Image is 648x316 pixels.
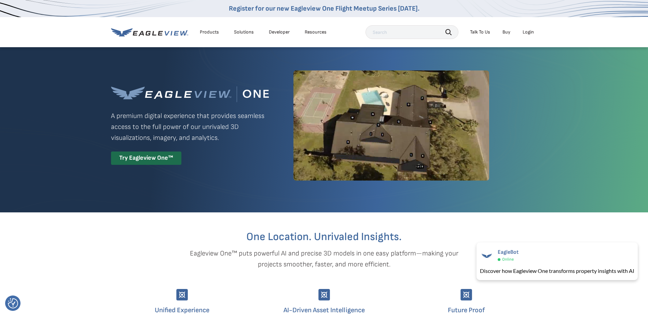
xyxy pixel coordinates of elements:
div: Talk To Us [470,29,490,35]
div: Login [523,29,534,35]
p: Eagleview One™ puts powerful AI and precise 3D models in one easy platform—making your projects s... [178,248,470,270]
img: Group-9744.svg [460,289,472,301]
div: Products [200,29,219,35]
p: A premium digital experience that provides seamless access to the full power of our unrivaled 3D ... [111,110,269,143]
h4: Future Proof [400,305,532,316]
h4: Unified Experience [116,305,248,316]
a: Buy [502,29,510,35]
img: Eagleview One™ [111,86,269,102]
img: Group-9744.svg [176,289,188,301]
input: Search [366,25,458,39]
img: EagleBot [480,249,494,263]
h2: One Location. Unrivaled Insights. [116,232,532,242]
div: Try Eagleview One™ [111,152,181,165]
a: Developer [269,29,290,35]
div: Discover how Eagleview One transforms property insights with AI [480,267,634,275]
div: Solutions [234,29,254,35]
img: Group-9744.svg [318,289,330,301]
a: Register for our new Eagleview One Flight Meetup Series [DATE]. [229,4,419,13]
img: Revisit consent button [8,298,18,308]
span: EagleBot [498,249,519,255]
h4: AI-Driven Asset Intelligence [258,305,390,316]
button: Consent Preferences [8,298,18,308]
div: Resources [305,29,327,35]
span: Online [502,257,514,262]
